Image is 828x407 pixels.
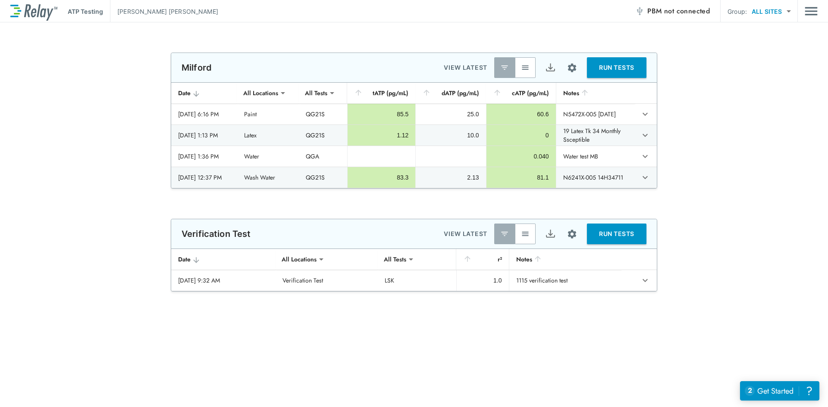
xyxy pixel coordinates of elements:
td: QG21S [299,104,347,124]
span: not connected [664,6,710,16]
iframe: Resource center [740,381,819,401]
div: 0.040 [493,152,549,161]
div: 81.1 [493,173,549,182]
div: [DATE] 6:16 PM [178,110,230,118]
th: Date [171,83,237,104]
button: PBM not connected [632,3,713,20]
img: Settings Icon [567,62,577,73]
table: sticky table [171,249,657,291]
img: Export Icon [545,62,556,73]
button: expand row [638,273,652,288]
div: 0 [493,131,549,140]
button: Site setup [561,56,583,79]
span: PBM [647,5,710,17]
td: LSK [378,270,456,291]
td: Wash Water [237,167,299,188]
div: Notes [563,88,628,98]
div: 2.13 [423,173,479,182]
img: Settings Icon [567,229,577,239]
th: Date [171,249,276,270]
img: LuminUltra Relay [10,2,57,21]
td: QGA [299,146,347,167]
td: Paint [237,104,299,124]
div: [DATE] 1:13 PM [178,131,230,140]
button: Main menu [805,3,818,19]
td: Water [237,146,299,167]
img: Offline Icon [635,7,644,16]
img: Drawer Icon [805,3,818,19]
p: VIEW LATEST [444,229,487,239]
td: Latex [237,125,299,146]
img: View All [521,63,530,72]
div: r² [463,254,502,264]
div: Notes [516,254,615,264]
p: VIEW LATEST [444,62,487,73]
div: All Tests [378,251,412,268]
div: All Locations [276,251,323,268]
div: 83.3 [354,173,409,182]
div: cATP (pg/mL) [493,88,549,98]
p: Group: [728,7,747,16]
button: expand row [638,149,652,164]
td: Verification Test [276,270,377,291]
img: View All [521,230,530,238]
button: Site setup [561,223,583,245]
div: All Locations [237,84,284,102]
button: expand row [638,128,652,143]
div: 25.0 [423,110,479,118]
button: Export [540,224,561,244]
img: Latest [500,230,509,238]
p: Milford [182,62,212,73]
div: [DATE] 9:32 AM [178,276,269,285]
table: sticky table [171,83,657,188]
div: 10.0 [423,131,479,140]
td: Water test MB [556,146,635,167]
button: Export [540,57,561,78]
button: RUN TESTS [587,57,646,78]
p: ATP Testing [68,7,103,16]
button: RUN TESTS [587,224,646,244]
div: 1.12 [354,131,409,140]
div: 60.6 [493,110,549,118]
div: All Tests [299,84,333,102]
button: expand row [638,107,652,121]
p: [PERSON_NAME] [PERSON_NAME] [117,7,218,16]
div: dATP (pg/mL) [422,88,479,98]
p: Verification Test [182,229,251,239]
td: N5472X-005 [DATE] [556,104,635,124]
td: 1115 verification test [509,270,621,291]
div: [DATE] 1:36 PM [178,152,230,161]
div: tATP (pg/mL) [354,88,409,98]
td: QG21S [299,167,347,188]
td: N6241X-005 14H34711 [556,167,635,188]
td: QG21S [299,125,347,146]
div: 85.5 [354,110,409,118]
img: Export Icon [545,229,556,239]
div: [DATE] 12:37 PM [178,173,230,182]
div: 1.0 [464,276,502,285]
img: Latest [500,63,509,72]
td: 19 Latex Tk 34 Monthly Ssceptible [556,125,635,146]
button: expand row [638,170,652,185]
